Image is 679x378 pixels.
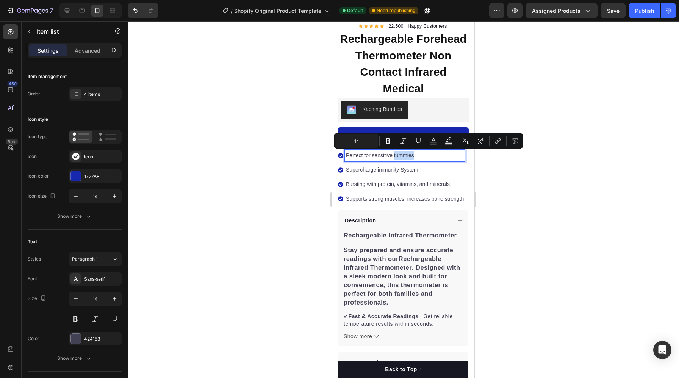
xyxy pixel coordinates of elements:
button: Show more [28,209,122,223]
div: Icon color [28,173,49,180]
div: Icon [84,153,120,160]
div: Styles [28,256,41,262]
span: / [231,7,233,15]
p: Advanced [75,47,100,55]
div: Item management [28,73,67,80]
button: 7 [3,3,56,18]
button: Show more [28,351,122,365]
div: 4 items [84,91,120,98]
div: Size [28,294,48,304]
div: Editor contextual toolbar [334,133,523,149]
div: 1727AE [84,173,120,180]
button: Paragraph 1 [69,252,122,266]
div: Text [28,238,37,245]
div: Sans-serif [84,276,120,283]
span: Need republishing [377,7,415,14]
div: Icon size [28,191,57,201]
div: Color [28,335,39,342]
div: Order [28,91,40,97]
p: Item list [37,27,101,36]
button: Save [601,3,626,18]
div: Open Intercom Messenger [653,341,671,359]
button: Assigned Products [526,3,598,18]
div: Icon style [28,116,48,123]
span: Assigned Products [532,7,580,15]
div: Publish [635,7,654,15]
p: Settings [38,47,59,55]
div: Icon type [28,133,47,140]
button: Publish [629,3,660,18]
iframe: Design area [332,21,474,378]
span: Shopify Original Product Template [234,7,321,15]
div: Show more [57,212,92,220]
span: Save [607,8,620,14]
div: Icon [28,153,37,160]
div: Undo/Redo [128,3,158,18]
div: Font [28,275,37,282]
span: Default [347,7,363,14]
div: 424153 [84,336,120,342]
span: Paragraph 1 [72,256,98,262]
p: 7 [50,6,53,15]
div: Beta [6,139,18,145]
div: Show more [57,355,92,362]
div: 450 [7,81,18,87]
